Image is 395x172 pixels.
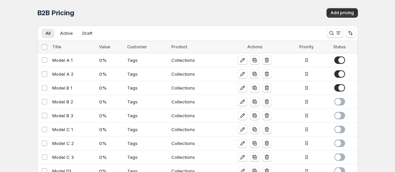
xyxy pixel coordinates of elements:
[52,57,95,64] div: Model A 1
[52,84,95,91] div: Model B 1
[171,126,218,133] div: Collections
[171,98,218,105] div: Collections
[99,140,123,147] div: 0 %
[99,84,123,91] div: 0 %
[346,28,355,38] button: Sort the results
[171,84,218,91] div: Collections
[52,154,95,161] div: Model C 3
[247,44,262,49] span: Actions
[327,8,358,18] button: Add pricing
[99,44,110,49] span: Value
[127,112,167,119] div: Tags
[52,126,95,133] div: Model C 1
[327,28,343,38] button: Search and filter results
[37,9,74,17] span: B2B Pricing
[127,71,167,77] div: Tags
[82,31,92,36] span: Draft
[127,140,167,147] div: Tags
[52,71,95,77] div: Model A 2
[171,71,218,77] div: Collections
[171,154,218,161] div: Collections
[52,112,95,119] div: Model B 3
[127,57,167,64] div: Tags
[52,44,61,49] span: Title
[299,44,314,49] span: Priority
[52,98,95,105] div: Model B 2
[333,44,346,49] span: Status
[127,44,147,49] span: Customer
[99,98,123,105] div: 0 %
[171,140,218,147] div: Collections
[60,31,73,36] span: Active
[99,57,123,64] div: 0 %
[127,154,167,161] div: Tags
[171,57,218,64] div: Collections
[52,140,95,147] div: Model C 2
[127,126,167,133] div: Tags
[99,112,123,119] div: 0 %
[99,71,123,77] div: 0 %
[127,84,167,91] div: Tags
[171,112,218,119] div: Collections
[46,31,51,36] span: All
[99,126,123,133] div: 0 %
[127,98,167,105] div: Tags
[99,154,123,161] div: 0 %
[171,44,187,49] span: Product
[331,10,354,16] span: Add pricing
